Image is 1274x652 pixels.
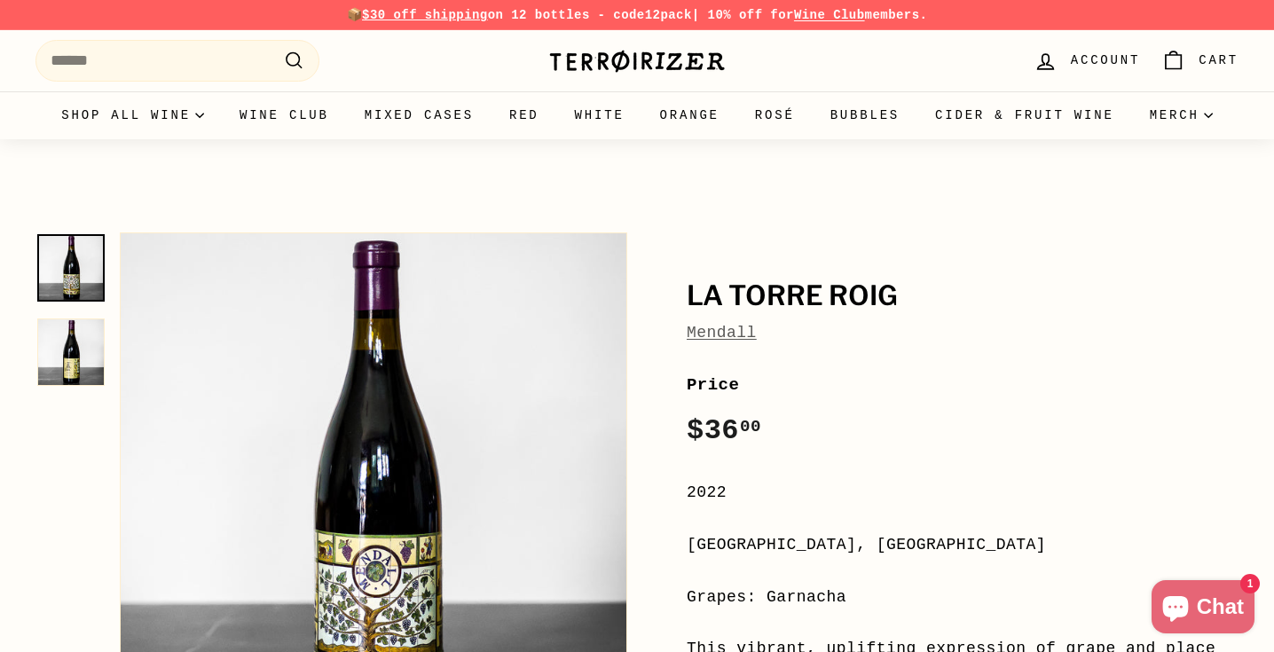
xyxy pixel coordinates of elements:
a: Wine Club [222,91,347,139]
a: Mixed Cases [347,91,492,139]
inbox-online-store-chat: Shopify online store chat [1146,580,1260,638]
sup: 00 [740,417,761,436]
img: La Torre Roig [37,318,105,386]
span: $36 [687,414,761,447]
div: 2022 [687,480,1239,506]
summary: Merch [1132,91,1231,139]
summary: Shop all wine [43,91,222,139]
a: La Torre Roig [37,234,105,302]
a: Mendall [687,324,757,342]
span: $30 off shipping [362,8,488,22]
div: Grapes: Garnacha [687,585,1239,610]
a: White [557,91,642,139]
span: Account [1071,51,1140,70]
a: Wine Club [794,8,865,22]
span: Cart [1199,51,1239,70]
strong: 12pack [645,8,692,22]
a: Red [492,91,557,139]
a: Account [1023,35,1151,87]
h1: La Torre Roig [687,281,1239,311]
p: 📦 on 12 bottles - code | 10% off for members. [35,5,1239,25]
a: Rosé [737,91,813,139]
a: Cart [1151,35,1249,87]
a: Cider & Fruit Wine [917,91,1132,139]
a: Orange [642,91,737,139]
div: [GEOGRAPHIC_DATA], [GEOGRAPHIC_DATA] [687,532,1239,558]
a: Bubbles [813,91,917,139]
label: Price [687,372,1239,398]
